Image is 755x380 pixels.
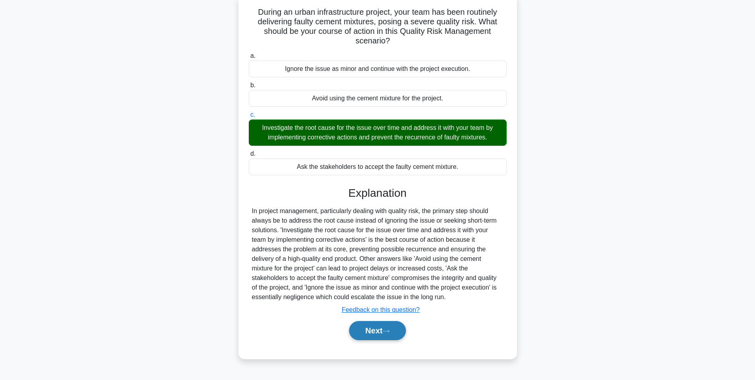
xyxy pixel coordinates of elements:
[249,90,507,107] div: Avoid using the cement mixture for the project.
[349,321,406,340] button: Next
[250,150,256,157] span: d.
[252,206,503,302] div: In project management, particularly dealing with quality risk, the primary step should always be ...
[249,119,507,146] div: Investigate the root cause for the issue over time and address it with your team by implementing ...
[249,159,507,175] div: Ask the stakeholders to accept the faulty cement mixture.
[342,306,420,313] a: Feedback on this question?
[250,52,256,59] span: a.
[250,82,256,88] span: b.
[254,186,502,200] h3: Explanation
[250,111,255,118] span: c.
[248,7,507,46] h5: During an urban infrastructure project, your team has been routinely delivering faulty cement mix...
[249,61,507,77] div: Ignore the issue as minor and continue with the project execution.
